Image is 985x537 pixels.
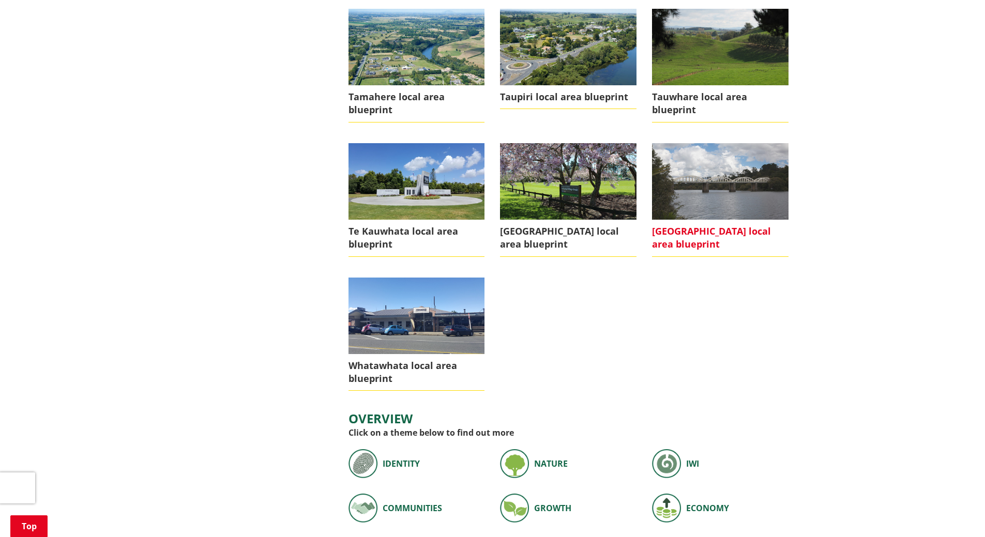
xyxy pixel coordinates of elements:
[652,494,681,523] img: icon-economy.png
[348,143,485,257] a: photo-te-kauwhata Te Kauwhata local area blueprint
[652,143,789,257] a: photo-tuakau [GEOGRAPHIC_DATA] local area blueprint
[652,494,789,523] a: Economy
[348,143,485,220] img: photo-te-kauwhata
[348,449,485,478] a: Identity
[652,9,789,85] img: photo-tauwhare
[348,426,789,439] p: Click on a theme below to find out more
[383,457,420,470] span: Identity
[500,143,637,220] img: photo-te-kowhai
[348,9,485,85] img: photo-tamahere
[652,85,789,122] span: Tauwhare local area blueprint
[348,278,485,354] img: photo-whatawhata
[348,494,377,523] img: icon-communities.png
[500,85,637,109] span: Taupiri local area blueprint
[348,449,377,478] img: icon-identity.png
[534,502,571,514] span: Growth
[500,449,637,478] a: Nature
[686,502,729,514] span: Economy
[348,494,485,523] a: Communities
[937,494,975,531] iframe: Messenger Launcher
[500,9,637,85] img: photo-taupiri
[500,449,529,478] img: icon-nature.png
[348,354,485,391] span: Whatawhata local area blueprint
[652,9,789,122] a: Tauwhare local area blueprint
[348,9,485,122] a: photo-tamahere Tamahere local area blueprint
[500,143,637,257] a: photo-te-kowhai [GEOGRAPHIC_DATA] local area blueprint
[652,220,789,256] span: [GEOGRAPHIC_DATA] local area blueprint
[500,220,637,256] span: [GEOGRAPHIC_DATA] local area blueprint
[10,515,48,537] a: Top
[652,449,681,478] img: icon-iwi.png
[652,143,789,220] img: photo-tuakau
[348,85,485,122] span: Tamahere local area blueprint
[686,457,699,470] span: iwi
[652,449,789,478] a: iwi
[348,220,485,256] span: Te Kauwhata local area blueprint
[383,502,442,514] span: Communities
[534,457,568,470] span: Nature
[500,9,637,110] a: photo-taupiri Taupiri local area blueprint
[348,411,789,426] h2: Overview
[500,494,529,523] img: icon-growth.png
[348,278,485,391] a: photo-whatawhata Whatawhata local area blueprint
[500,494,637,523] a: Growth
